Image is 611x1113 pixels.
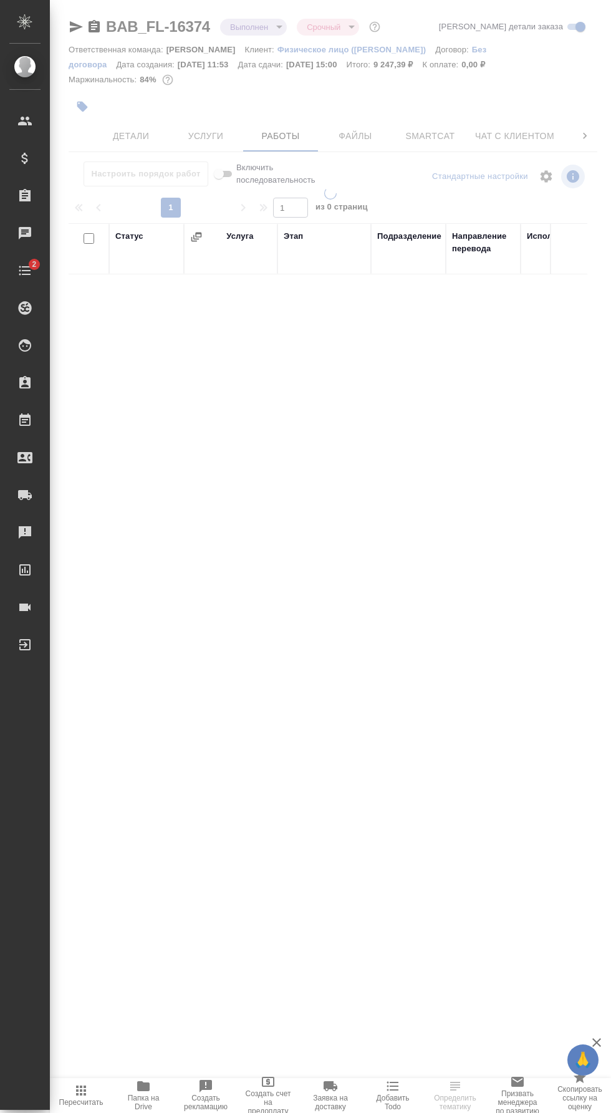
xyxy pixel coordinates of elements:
[182,1094,229,1111] span: Создать рекламацию
[572,1047,594,1073] span: 🙏
[307,1094,354,1111] span: Заявка на доставку
[115,230,143,243] div: Статус
[284,230,303,243] div: Этап
[175,1078,237,1113] button: Создать рекламацию
[226,230,253,243] div: Услуга
[362,1078,424,1113] button: Добавить Todo
[431,1094,479,1111] span: Определить тематику
[486,1078,549,1113] button: Призвать менеджера по развитию
[190,231,203,243] button: Сгруппировать
[237,1078,299,1113] button: Создать счет на предоплату
[3,255,47,286] a: 2
[377,230,441,243] div: Подразделение
[120,1094,167,1111] span: Папка на Drive
[50,1078,112,1113] button: Пересчитать
[527,230,582,243] div: Исполнитель
[549,1078,611,1113] button: Скопировать ссылку на оценку заказа
[452,230,514,255] div: Направление перевода
[424,1078,486,1113] button: Определить тематику
[369,1094,416,1111] span: Добавить Todo
[112,1078,175,1113] button: Папка на Drive
[299,1078,362,1113] button: Заявка на доставку
[24,258,44,271] span: 2
[59,1098,103,1107] span: Пересчитать
[567,1044,599,1076] button: 🙏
